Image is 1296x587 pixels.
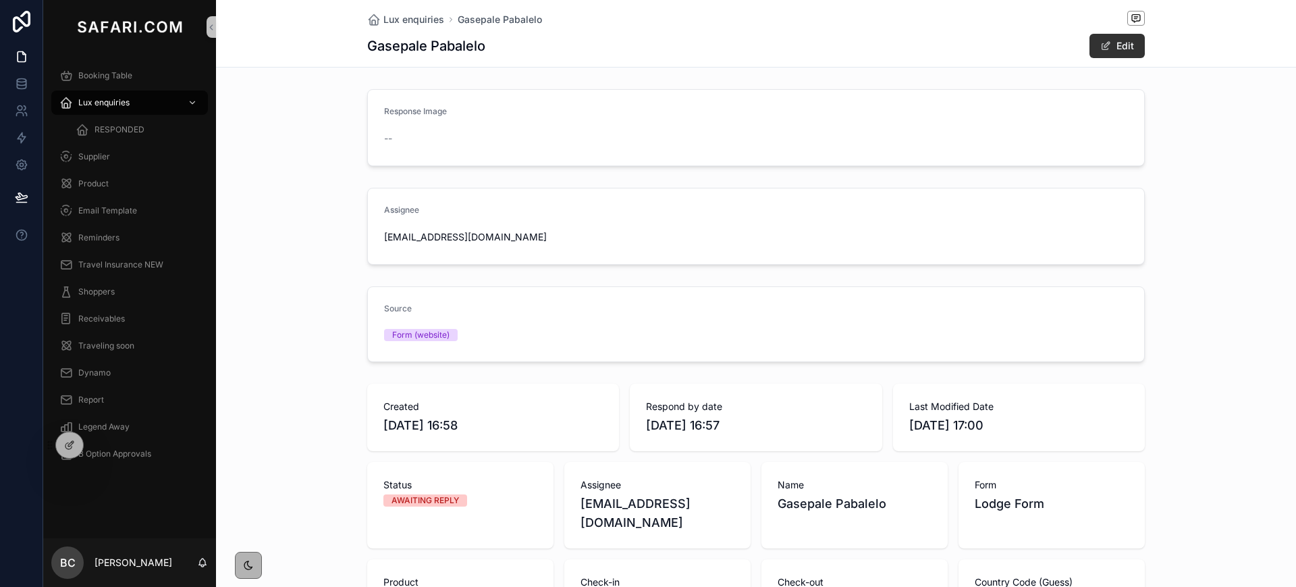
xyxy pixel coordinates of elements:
a: Receivables [51,307,208,331]
span: Lodge Form [975,494,1129,513]
span: Booking Table [78,70,132,81]
span: Last Modified Date [909,400,1129,413]
a: Lux enquiries [367,13,444,26]
span: Created [383,400,603,413]
a: RESPONDED [67,118,208,142]
div: AWAITING REPLY [391,494,459,507]
a: Dynamo [51,361,208,385]
a: Lux enquiries [51,91,208,115]
span: Product [78,178,109,189]
a: Supplier [51,145,208,169]
button: Edit [1089,34,1145,58]
span: Assignee [580,478,734,492]
img: App logo [74,16,185,38]
span: Supplier [78,151,110,162]
a: Travel Insurance NEW [51,253,208,277]
span: Form [975,478,1129,492]
a: Report [51,388,208,412]
a: Reminders [51,226,208,250]
div: Form (website) [392,329,450,341]
span: Assignee [384,205,419,215]
a: Shoppers [51,280,208,304]
span: Receivables [78,313,125,324]
a: B Option Approvals [51,442,208,466]
span: Lux enquiries [78,97,130,108]
span: Lux enquiries [383,13,444,26]
a: Product [51,172,208,196]
span: Reminders [78,232,119,243]
span: Legend Away [78,422,130,432]
span: [DATE] 17:00 [909,416,1129,435]
span: Name [778,478,932,492]
p: [PERSON_NAME] [94,556,172,569]
span: Status [383,478,537,492]
span: [DATE] 16:57 [646,416,865,435]
span: Email Template [78,205,137,216]
a: Legend Away [51,415,208,439]
span: Respond by date [646,400,865,413]
div: scrollable content [43,54,216,484]
span: [EMAIL_ADDRESS][DOMAIN_NAME] [580,494,734,532]
span: BC [60,555,76,571]
a: Gasepale Pabalelo [458,13,542,26]
a: Traveling soon [51,334,208,358]
span: [DATE] 16:58 [383,416,603,435]
span: [EMAIL_ADDRESS][DOMAIN_NAME] [384,230,562,244]
span: Response Image [384,106,447,116]
span: RESPONDED [94,124,144,135]
h1: Gasepale Pabalelo [367,36,485,55]
span: -- [384,132,392,145]
span: Report [78,394,104,405]
span: Traveling soon [78,340,134,351]
span: Shoppers [78,286,115,297]
a: Booking Table [51,63,208,88]
a: Email Template [51,199,208,223]
span: Gasepale Pabalelo [778,494,932,513]
span: B Option Approvals [78,449,151,459]
span: Dynamo [78,367,111,378]
span: Travel Insurance NEW [78,259,163,270]
span: Source [384,303,412,313]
